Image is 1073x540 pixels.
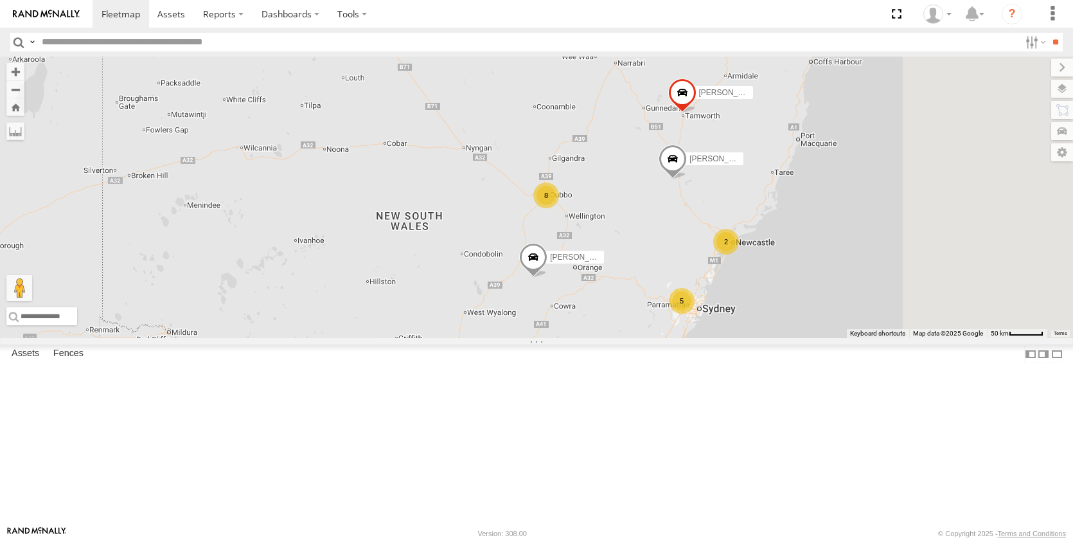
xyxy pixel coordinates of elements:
label: Assets [5,345,46,363]
a: Terms and Conditions [998,530,1066,537]
button: Zoom Home [6,98,24,116]
span: [PERSON_NAME] [689,154,753,163]
span: [PERSON_NAME] [550,253,614,262]
span: [PERSON_NAME] [699,88,763,97]
div: Jake Allan [919,4,956,24]
label: Dock Summary Table to the Right [1037,345,1050,363]
a: Visit our Website [7,527,66,540]
button: Zoom in [6,63,24,80]
button: Drag Pegman onto the map to open Street View [6,275,32,301]
span: Map data ©2025 Google [913,330,983,337]
div: 5 [669,288,695,314]
label: Dock Summary Table to the Left [1024,345,1037,363]
label: Hide Summary Table [1051,345,1063,363]
a: Terms (opens in new tab) [1054,331,1067,336]
span: 50 km [991,330,1009,337]
div: 2 [713,229,739,255]
label: Fences [47,345,90,363]
label: Search Query [27,33,37,51]
label: Search Filter Options [1020,33,1048,51]
button: Keyboard shortcuts [850,329,905,338]
div: 8 [533,183,559,208]
button: Zoom out [6,80,24,98]
button: Map scale: 50 km per 50 pixels [987,329,1047,338]
div: Version: 308.00 [478,530,527,537]
i: ? [1002,4,1022,24]
div: © Copyright 2025 - [938,530,1066,537]
label: Measure [6,122,24,140]
label: Map Settings [1051,143,1073,161]
img: rand-logo.svg [13,10,80,19]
